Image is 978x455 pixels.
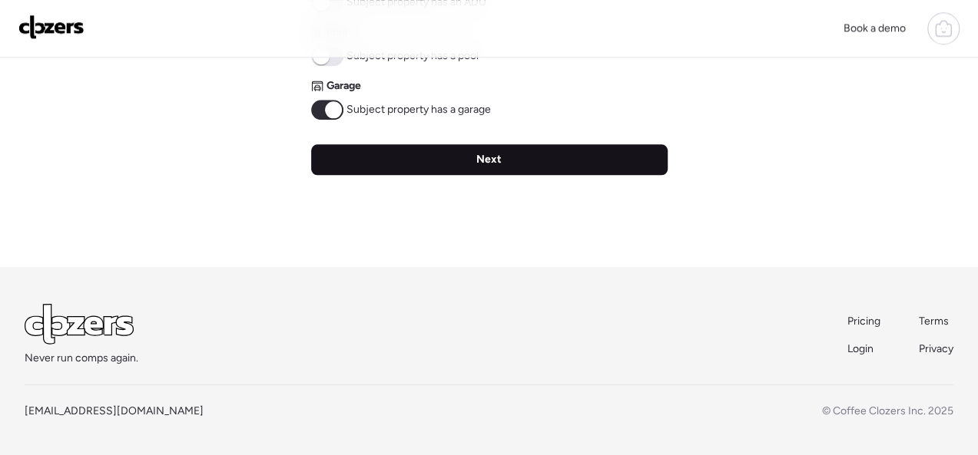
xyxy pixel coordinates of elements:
[25,351,138,366] span: Never run comps again.
[25,304,134,345] img: Logo Light
[847,342,874,355] span: Login
[847,314,882,329] a: Pricing
[346,102,491,117] span: Subject property has a garage
[847,341,882,357] a: Login
[25,404,204,417] a: [EMAIL_ADDRESS][DOMAIN_NAME]
[919,342,953,355] span: Privacy
[919,315,949,328] span: Terms
[476,152,502,167] span: Next
[919,341,953,357] a: Privacy
[844,21,906,35] span: Book a demo
[847,315,880,328] span: Pricing
[18,15,85,39] img: Logo
[919,314,953,329] a: Terms
[327,78,361,94] span: Garage
[822,404,953,417] span: © Coffee Clozers Inc. 2025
